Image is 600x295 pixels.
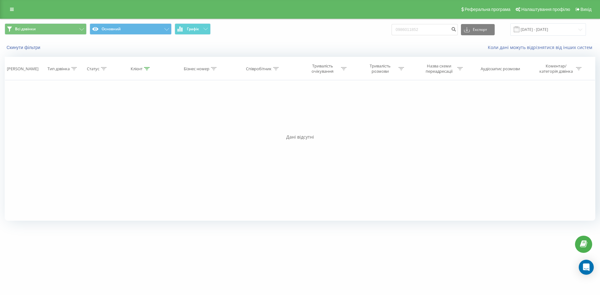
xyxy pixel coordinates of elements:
a: Коли дані можуть відрізнятися вiд інших систем [488,44,595,50]
span: Налаштування профілю [521,7,570,12]
div: Клієнт [131,66,142,71]
button: Експорт [461,24,495,35]
button: Всі дзвінки [5,23,87,35]
span: Всі дзвінки [15,27,36,32]
span: Реферальна програма [465,7,511,12]
div: [PERSON_NAME] [7,66,38,71]
div: Open Intercom Messenger [579,260,594,275]
div: Бізнес номер [184,66,209,71]
span: Графік [187,27,199,31]
button: Основний [90,23,172,35]
div: Аудіозапис розмови [481,66,520,71]
button: Скинути фільтри [5,45,43,50]
span: Вихід [581,7,592,12]
div: Тривалість очікування [306,63,339,74]
div: Дані відсутні [5,134,595,140]
div: Коментар/категорія дзвінка [538,63,574,74]
button: Графік [175,23,211,35]
div: Тривалість розмови [363,63,397,74]
div: Співробітник [246,66,272,71]
div: Статус [87,66,99,71]
input: Пошук за номером [392,24,458,35]
div: Тип дзвінка [47,66,70,71]
div: Назва схеми переадресації [422,63,456,74]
